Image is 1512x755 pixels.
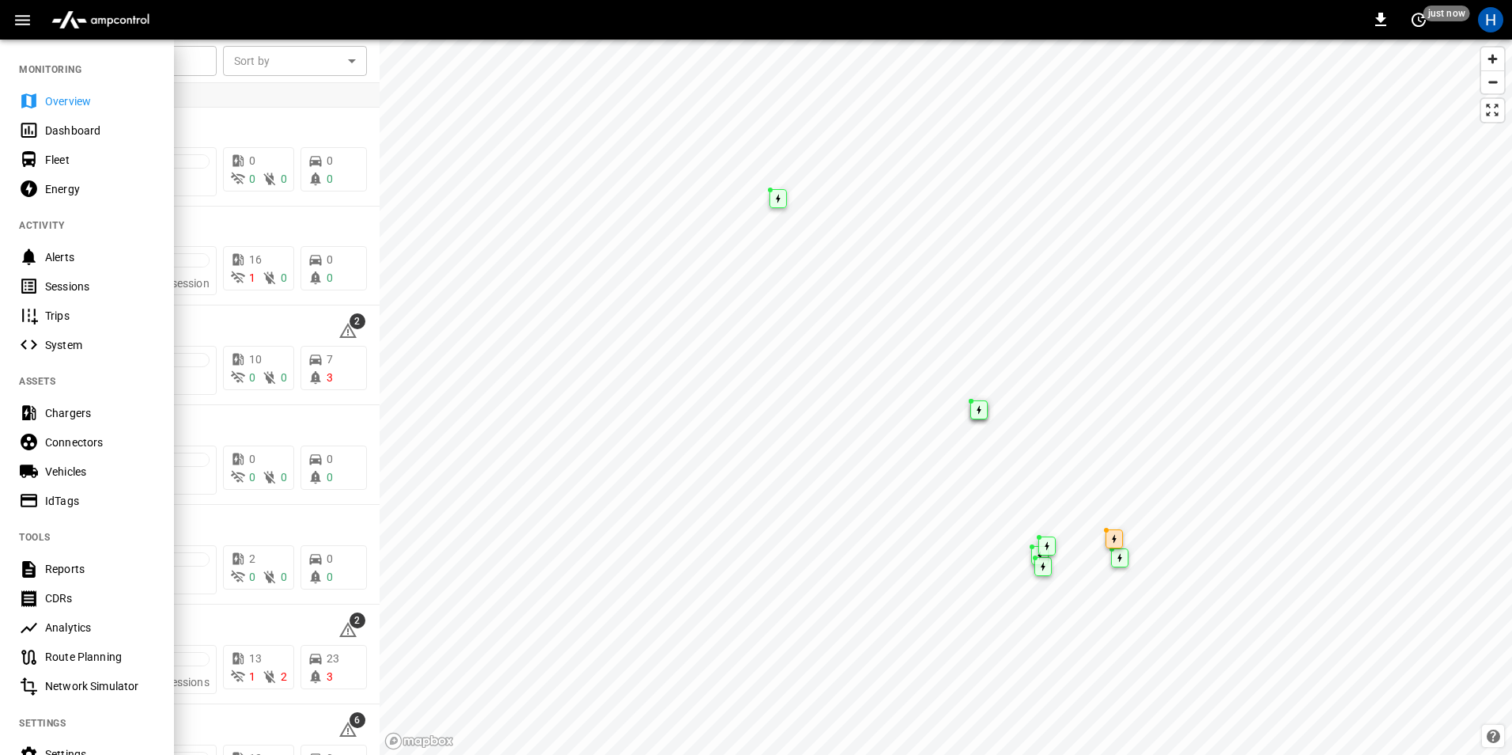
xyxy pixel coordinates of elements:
[45,561,155,577] div: Reports
[45,93,155,109] div: Overview
[45,249,155,265] div: Alerts
[45,337,155,353] div: System
[45,405,155,421] div: Chargers
[45,279,155,294] div: Sessions
[45,464,155,480] div: Vehicles
[45,181,155,197] div: Energy
[1423,6,1470,21] span: just now
[45,152,155,168] div: Fleet
[1406,7,1431,32] button: set refresh interval
[45,308,155,324] div: Trips
[45,123,155,138] div: Dashboard
[45,678,155,694] div: Network Simulator
[45,649,155,665] div: Route Planning
[45,434,155,450] div: Connectors
[45,620,155,635] div: Analytics
[45,590,155,606] div: CDRs
[1478,7,1503,32] div: profile-icon
[45,493,155,509] div: IdTags
[45,5,156,35] img: ampcontrol.io logo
